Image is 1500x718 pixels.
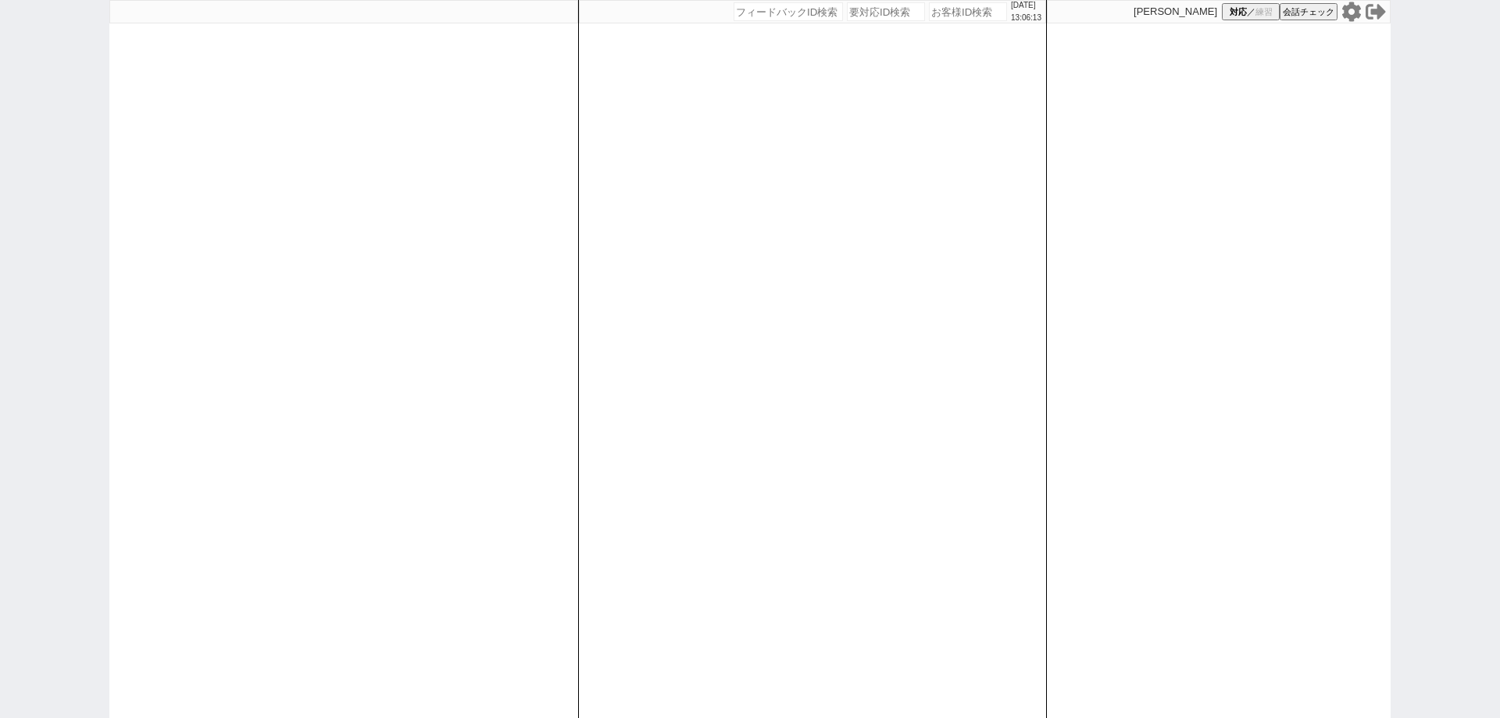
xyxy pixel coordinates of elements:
span: 対応 [1230,6,1247,18]
button: 会話チェック [1280,3,1337,20]
input: フィードバックID検索 [734,2,843,21]
p: [PERSON_NAME] [1134,5,1217,18]
input: 要対応ID検索 [847,2,925,21]
span: 練習 [1255,6,1273,18]
span: 会話チェック [1283,6,1334,18]
p: 13:06:13 [1011,12,1041,24]
button: 対応／練習 [1222,3,1280,20]
input: お客様ID検索 [929,2,1007,21]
